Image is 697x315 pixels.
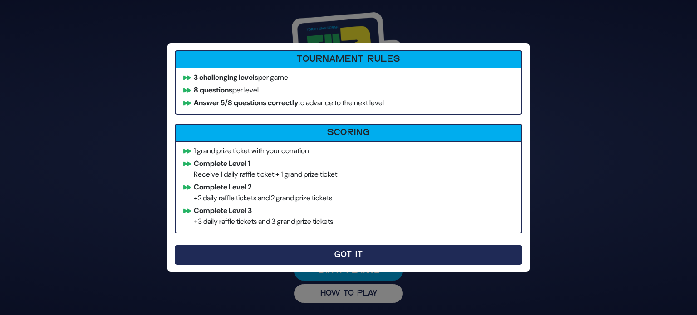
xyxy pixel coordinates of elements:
[178,127,519,138] h6: Scoring
[179,72,518,83] li: per game
[194,159,250,168] b: Complete Level 1
[194,182,252,192] b: Complete Level 2
[175,245,522,265] button: Got It
[179,85,518,96] li: per level
[194,85,232,95] b: 8 questions
[194,98,298,107] b: Answer 5/8 questions correctly
[179,182,518,204] li: +2 daily raffle tickets and 2 grand prize tickets
[179,145,518,156] li: 1 grand prize ticket with your donation
[179,97,518,108] li: to advance to the next level
[179,205,518,227] li: +3 daily raffle tickets and 3 grand prize tickets
[194,206,252,215] b: Complete Level 3
[178,54,519,65] h6: Tournament Rules
[194,73,258,82] b: 3 challenging levels
[179,158,518,180] li: Receive 1 daily raffle ticket + 1 grand prize ticket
